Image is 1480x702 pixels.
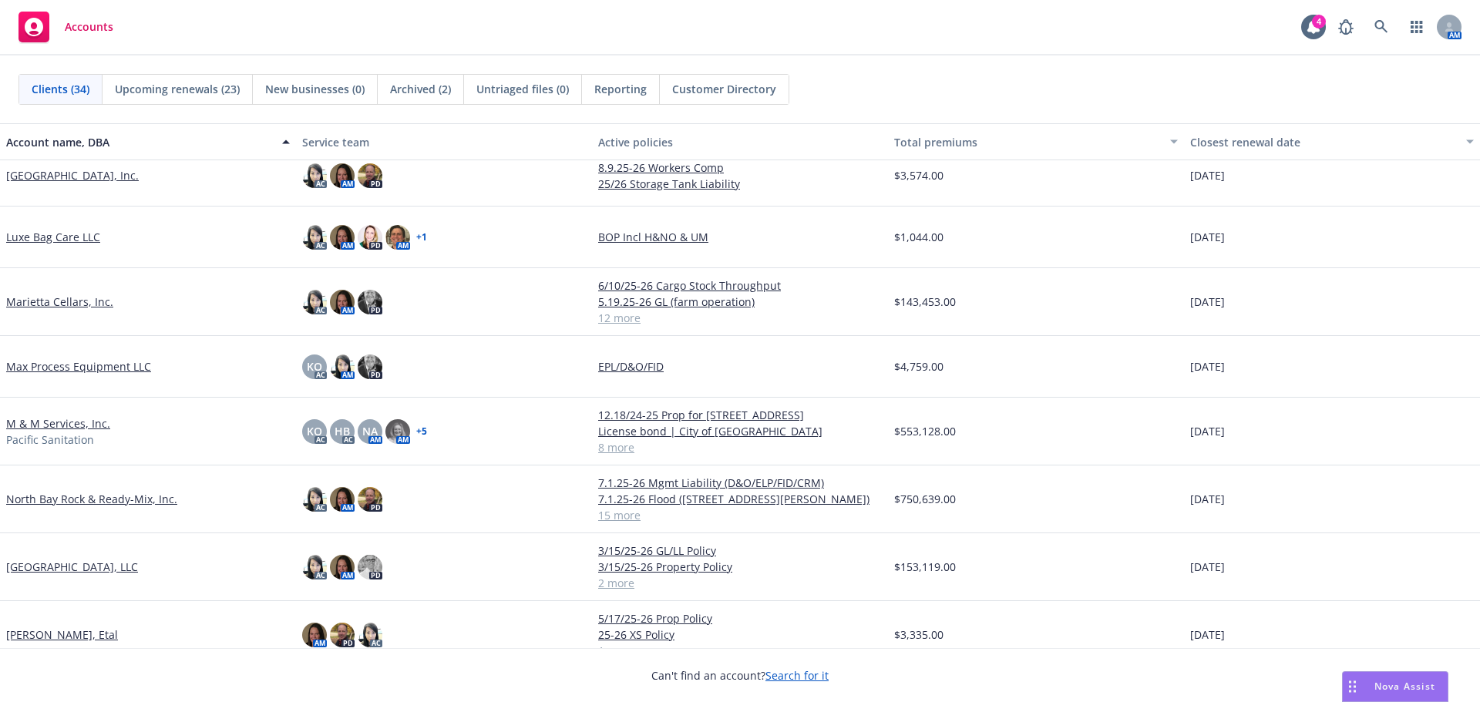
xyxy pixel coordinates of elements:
[476,81,569,97] span: Untriaged files (0)
[6,294,113,310] a: Marietta Cellars, Inc.
[1343,672,1362,701] div: Drag to move
[1190,626,1225,643] span: [DATE]
[6,559,138,575] a: [GEOGRAPHIC_DATA], LLC
[592,123,888,160] button: Active policies
[598,358,882,375] a: EPL/D&O/FID
[765,668,829,683] a: Search for it
[894,229,943,245] span: $1,044.00
[362,423,378,439] span: NA
[672,81,776,97] span: Customer Directory
[302,555,327,579] img: photo
[6,134,273,150] div: Account name, DBA
[894,167,943,183] span: $3,574.00
[385,225,410,250] img: photo
[1190,559,1225,575] span: [DATE]
[6,432,94,448] span: Pacific Sanitation
[1190,491,1225,507] span: [DATE]
[894,626,943,643] span: $3,335.00
[302,134,586,150] div: Service team
[6,229,100,245] a: Luxe Bag Care LLC
[265,81,365,97] span: New businesses (0)
[1190,294,1225,310] span: [DATE]
[302,290,327,314] img: photo
[302,225,327,250] img: photo
[12,5,119,49] a: Accounts
[358,354,382,379] img: photo
[598,439,882,455] a: 8 more
[894,423,956,439] span: $553,128.00
[6,491,177,507] a: North Bay Rock & Ready-Mix, Inc.
[1184,123,1480,160] button: Closest renewal date
[598,176,882,192] a: 25/26 Storage Tank Liability
[1374,680,1435,693] span: Nova Assist
[330,354,355,379] img: photo
[1190,229,1225,245] span: [DATE]
[1190,358,1225,375] span: [DATE]
[358,163,382,188] img: photo
[598,160,882,176] a: 8.9.25-26 Workers Comp
[598,643,882,659] a: 1 more
[894,491,956,507] span: $750,639.00
[416,233,427,242] a: + 1
[1401,12,1432,42] a: Switch app
[1190,134,1457,150] div: Closest renewal date
[598,610,882,626] a: 5/17/25-26 Prop Policy
[894,134,1161,150] div: Total premiums
[330,487,355,512] img: photo
[358,225,382,250] img: photo
[598,310,882,326] a: 12 more
[1190,423,1225,439] span: [DATE]
[598,423,882,439] a: License bond | City of [GEOGRAPHIC_DATA]
[115,81,240,97] span: Upcoming renewals (23)
[385,419,410,444] img: photo
[302,623,327,647] img: photo
[598,294,882,310] a: 5.19.25-26 GL (farm operation)
[651,667,829,684] span: Can't find an account?
[65,21,113,33] span: Accounts
[1190,167,1225,183] span: [DATE]
[598,626,882,643] a: 25-26 XS Policy
[598,507,882,523] a: 15 more
[330,623,355,647] img: photo
[358,290,382,314] img: photo
[6,167,139,183] a: [GEOGRAPHIC_DATA], Inc.
[330,225,355,250] img: photo
[598,491,882,507] a: 7.1.25-26 Flood ([STREET_ADDRESS][PERSON_NAME])
[894,294,956,310] span: $143,453.00
[6,626,118,643] a: [PERSON_NAME], Etal
[888,123,1184,160] button: Total premiums
[302,487,327,512] img: photo
[1330,12,1361,42] a: Report a Bug
[330,290,355,314] img: photo
[358,487,382,512] img: photo
[598,134,882,150] div: Active policies
[296,123,592,160] button: Service team
[1312,15,1326,29] div: 4
[598,407,882,423] a: 12.18/24-25 Prop for [STREET_ADDRESS]
[598,575,882,591] a: 2 more
[307,423,322,439] span: KO
[390,81,451,97] span: Archived (2)
[894,358,943,375] span: $4,759.00
[358,623,382,647] img: photo
[598,277,882,294] a: 6/10/25-26 Cargo Stock Throughput
[1342,671,1448,702] button: Nova Assist
[358,555,382,579] img: photo
[594,81,647,97] span: Reporting
[6,415,110,432] a: M & M Services, Inc.
[894,559,956,575] span: $153,119.00
[598,559,882,575] a: 3/15/25-26 Property Policy
[302,163,327,188] img: photo
[330,555,355,579] img: photo
[1366,12,1397,42] a: Search
[32,81,89,97] span: Clients (34)
[307,358,322,375] span: KO
[6,358,151,375] a: Max Process Equipment LLC
[598,229,882,245] a: BOP Incl H&NO & UM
